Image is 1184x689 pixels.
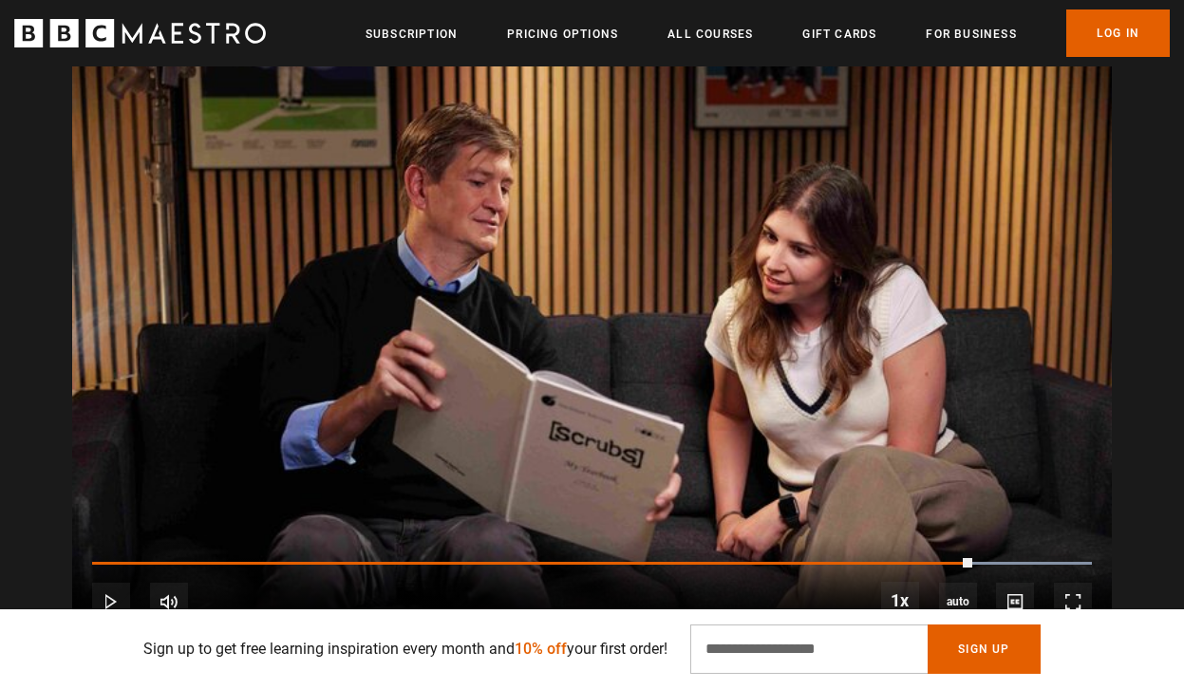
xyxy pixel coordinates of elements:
[881,582,919,620] button: Playback Rate
[926,25,1016,44] a: For business
[1054,583,1092,621] button: Fullscreen
[143,638,667,661] p: Sign up to get free learning inspiration every month and your first order!
[366,25,458,44] a: Subscription
[996,583,1034,621] button: Captions
[14,19,266,47] svg: BBC Maestro
[92,562,1092,566] div: Progress Bar
[939,583,977,621] span: auto
[1066,9,1170,57] a: Log In
[515,640,567,658] span: 10% off
[72,57,1112,642] video-js: Video Player
[366,9,1170,57] nav: Primary
[667,25,753,44] a: All Courses
[92,583,130,621] button: Play
[939,583,977,621] div: Current quality: 360p
[150,583,188,621] button: Mute
[507,25,618,44] a: Pricing Options
[928,624,1040,674] button: Sign Up
[802,25,876,44] a: Gift Cards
